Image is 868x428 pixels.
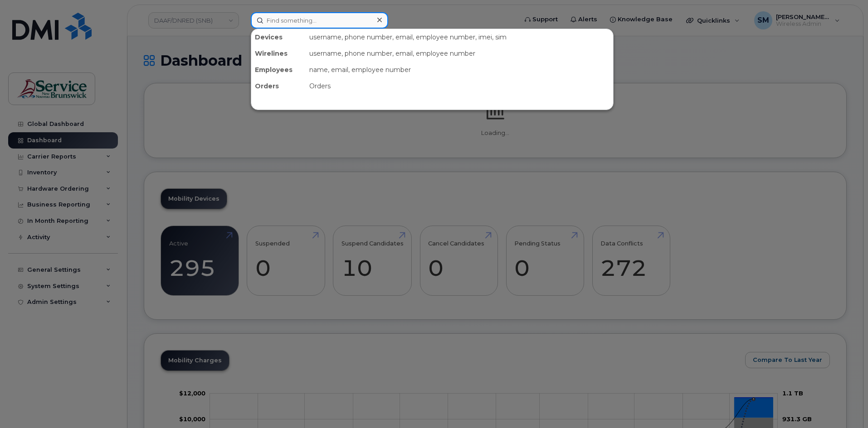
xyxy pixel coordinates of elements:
div: name, email, employee number [306,62,613,78]
div: username, phone number, email, employee number, imei, sim [306,29,613,45]
div: username, phone number, email, employee number [306,45,613,62]
div: Orders [251,78,306,94]
div: Employees [251,62,306,78]
div: Wirelines [251,45,306,62]
div: Devices [251,29,306,45]
div: Orders [306,78,613,94]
